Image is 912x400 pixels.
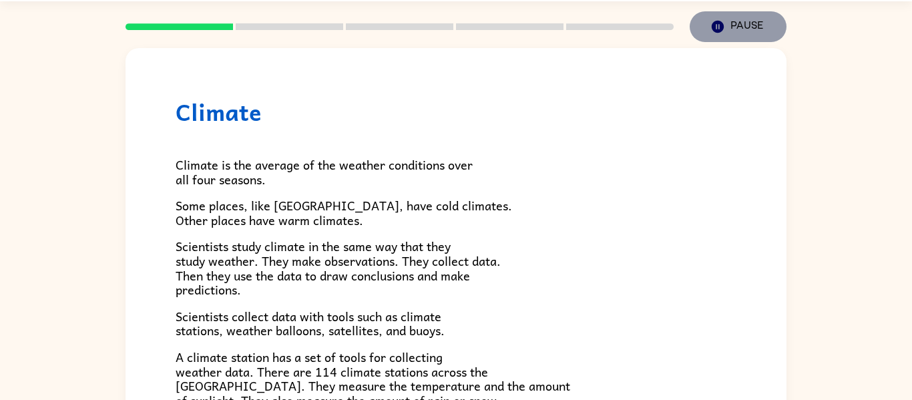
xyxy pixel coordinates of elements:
button: Pause [690,11,786,42]
h1: Climate [176,98,736,126]
span: Scientists collect data with tools such as climate stations, weather balloons, satellites, and bu... [176,307,445,341]
span: Climate is the average of the weather conditions over all four seasons. [176,155,473,189]
span: Scientists study climate in the same way that they study weather. They make observations. They co... [176,236,501,299]
span: Some places, like [GEOGRAPHIC_DATA], have cold climates. Other places have warm climates. [176,196,512,230]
